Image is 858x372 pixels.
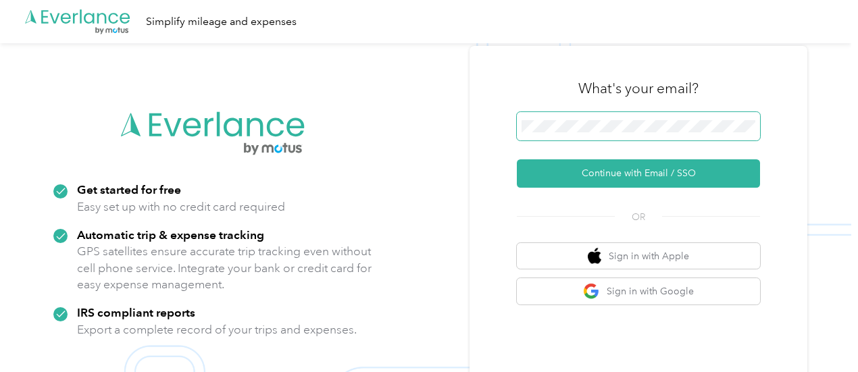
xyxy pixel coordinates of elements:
strong: Get started for free [77,182,181,196]
p: Easy set up with no credit card required [77,198,285,215]
button: google logoSign in with Google [517,278,760,304]
span: OR [615,210,662,224]
button: Continue with Email / SSO [517,159,760,188]
strong: Automatic trip & expense tracking [77,228,264,242]
img: apple logo [588,248,601,265]
p: Export a complete record of your trips and expenses. [77,321,357,338]
button: apple logoSign in with Apple [517,243,760,269]
div: Simplify mileage and expenses [146,14,297,30]
p: GPS satellites ensure accurate trip tracking even without cell phone service. Integrate your bank... [77,243,372,293]
h3: What's your email? [578,79,699,98]
strong: IRS compliant reports [77,305,195,319]
img: google logo [583,283,600,300]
